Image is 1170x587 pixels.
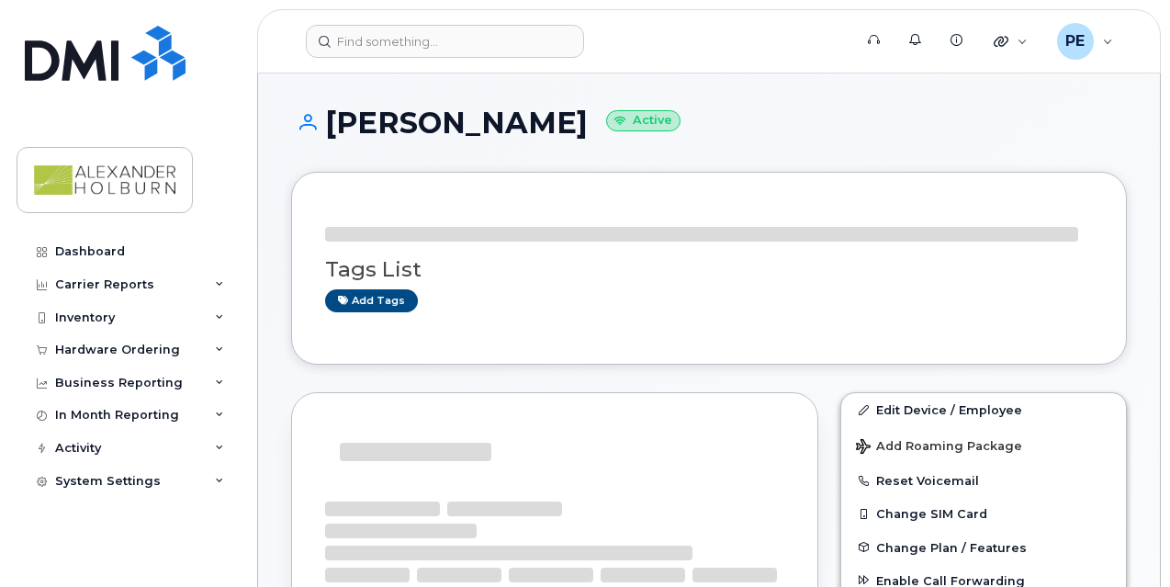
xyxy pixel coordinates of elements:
[841,393,1126,426] a: Edit Device / Employee
[876,540,1027,554] span: Change Plan / Features
[325,258,1093,281] h3: Tags List
[841,497,1126,530] button: Change SIM Card
[841,464,1126,497] button: Reset Voicemail
[606,110,681,131] small: Active
[291,107,1127,139] h1: [PERSON_NAME]
[325,289,418,312] a: Add tags
[841,531,1126,564] button: Change Plan / Features
[856,439,1022,457] span: Add Roaming Package
[876,573,1025,587] span: Enable Call Forwarding
[841,426,1126,464] button: Add Roaming Package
